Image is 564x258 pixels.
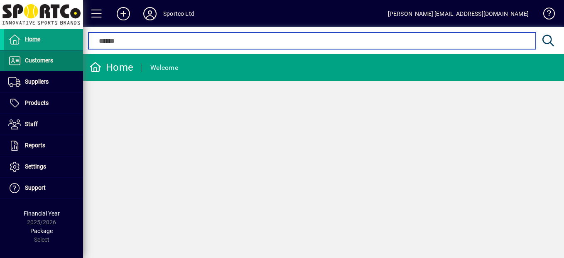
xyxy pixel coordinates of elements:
div: [PERSON_NAME] [EMAIL_ADDRESS][DOMAIN_NAME] [388,7,529,20]
a: Products [4,93,83,114]
div: Sportco Ltd [163,7,194,20]
a: Support [4,178,83,198]
span: Staff [25,121,38,127]
span: Financial Year [24,210,60,217]
button: Add [110,6,137,21]
span: Settings [25,163,46,170]
div: Welcome [150,61,178,74]
span: Package [30,228,53,234]
span: Reports [25,142,45,149]
a: Reports [4,135,83,156]
span: Support [25,184,46,191]
span: Products [25,99,49,106]
a: Suppliers [4,72,83,92]
button: Profile [137,6,163,21]
a: Knowledge Base [537,2,554,29]
a: Customers [4,50,83,71]
span: Suppliers [25,78,49,85]
span: Customers [25,57,53,64]
div: Home [89,61,133,74]
a: Settings [4,156,83,177]
a: Staff [4,114,83,135]
span: Home [25,36,40,42]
